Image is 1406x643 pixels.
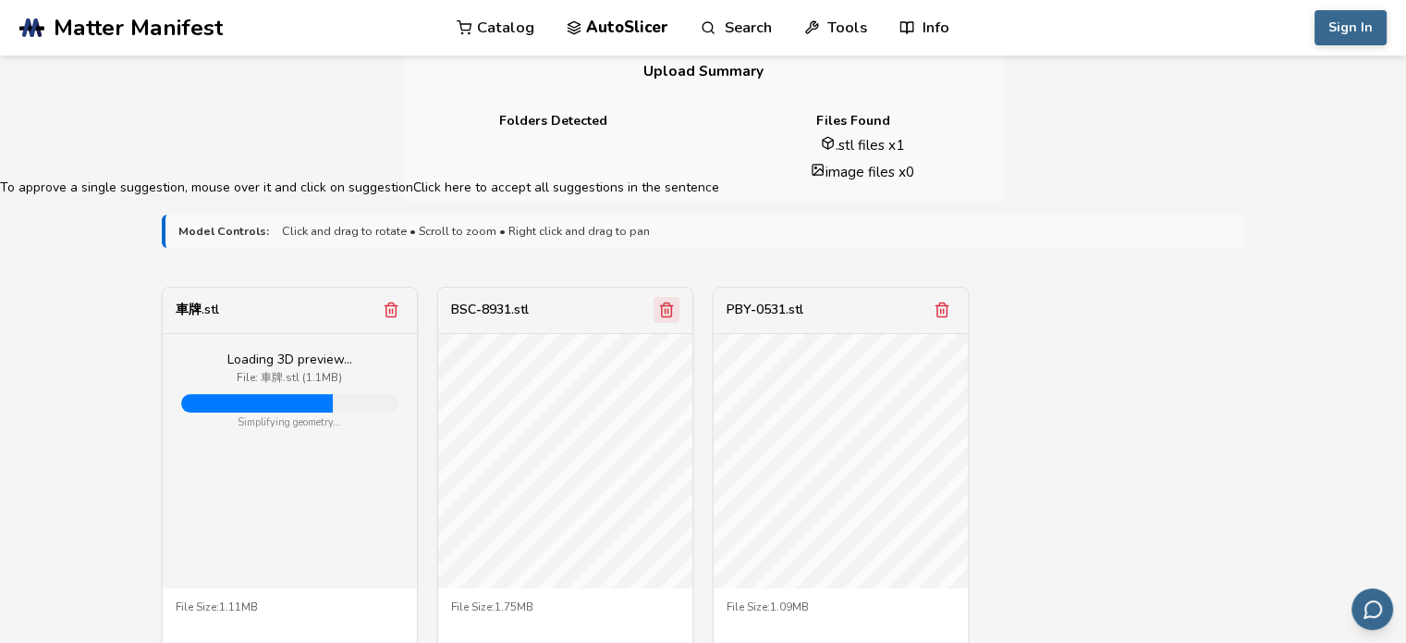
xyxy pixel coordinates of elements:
button: Sign In [1314,10,1387,45]
gdiv: Click here to accept all suggestions in the sentence [413,179,719,196]
h4: Folders Detected [416,114,691,129]
h4: Files Found [716,114,991,129]
div: Loading 3D preview... [181,352,398,367]
button: Send feedback via email [1351,588,1393,630]
button: Remove model [654,297,679,323]
div: File Size: 1.75MB [451,601,679,614]
h3: Upload Summary [403,43,1004,100]
div: File Size: 1.09MB [727,601,955,614]
li: image files x 0 [735,162,991,181]
div: File: 車牌.stl (1.1MB) [181,372,398,385]
li: .stl files x 1 [735,135,991,155]
div: File Size: 1.11MB [176,601,404,614]
button: Remove model [929,297,955,323]
div: Simplifying geometry... [181,417,398,429]
button: Remove model [378,297,404,323]
span: Matter Manifest [54,15,223,41]
div: BSC-8931.stl [451,303,529,317]
span: Click and drag to rotate • Scroll to zoom • Right click and drag to pan [282,225,650,238]
div: PBY-0531.stl [727,303,803,317]
div: 車牌.stl [176,303,219,317]
strong: Model Controls: [178,225,269,238]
